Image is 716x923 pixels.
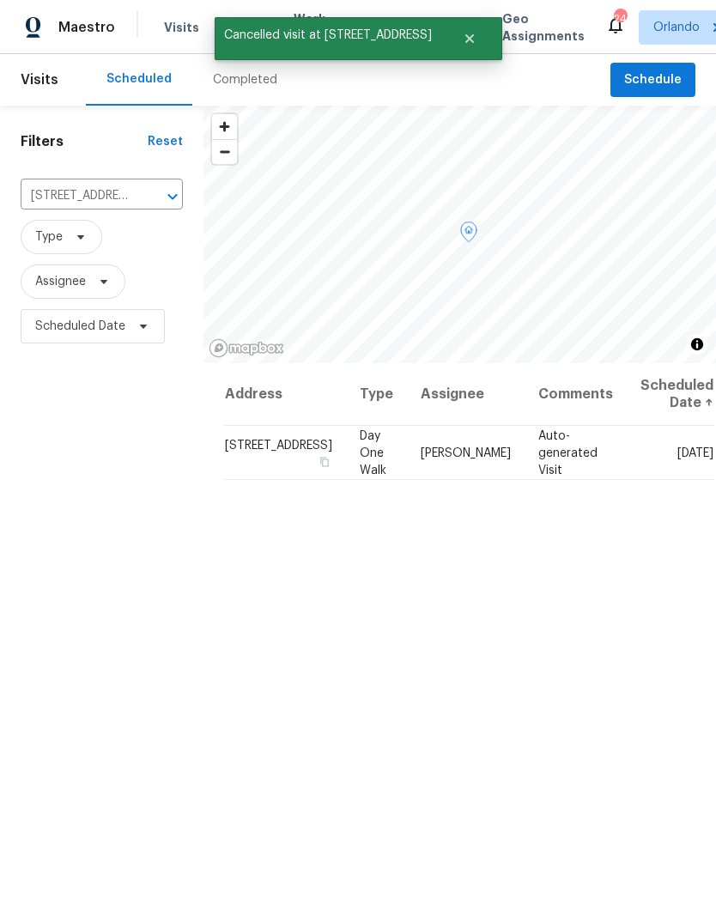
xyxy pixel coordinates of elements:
span: Zoom out [212,140,237,164]
span: Cancelled visit at [STREET_ADDRESS] [215,17,441,53]
div: Completed [213,71,277,88]
span: [STREET_ADDRESS] [225,439,332,451]
button: Toggle attribution [687,334,707,355]
th: Assignee [407,363,525,426]
span: [PERSON_NAME] [421,446,511,458]
a: Mapbox homepage [209,338,284,358]
span: Maestro [58,19,115,36]
th: Type [346,363,407,426]
input: Search for an address... [21,183,135,209]
span: Visits [164,19,199,36]
span: Scheduled Date [35,318,125,335]
span: Auto-generated Visit [538,429,598,476]
span: Orlando [653,19,700,36]
th: Address [224,363,346,426]
th: Comments [525,363,627,426]
span: Geo Assignments [502,10,585,45]
button: Close [441,21,498,56]
div: Map marker [460,222,477,248]
th: Scheduled Date ↑ [627,363,714,426]
span: Schedule [624,70,682,91]
h1: Filters [21,133,148,150]
span: Visits [21,61,58,99]
span: Type [35,228,63,246]
span: Work Orders [294,10,337,45]
span: Day One Walk [360,429,386,476]
span: [DATE] [677,446,713,458]
button: Copy Address [317,453,332,469]
div: Scheduled [106,70,172,88]
span: Assignee [35,273,86,290]
button: Zoom in [212,114,237,139]
button: Schedule [610,63,695,98]
button: Zoom out [212,139,237,164]
div: 24 [614,10,626,27]
span: Toggle attribution [692,335,702,354]
button: Open [161,185,185,209]
div: Reset [148,133,183,150]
